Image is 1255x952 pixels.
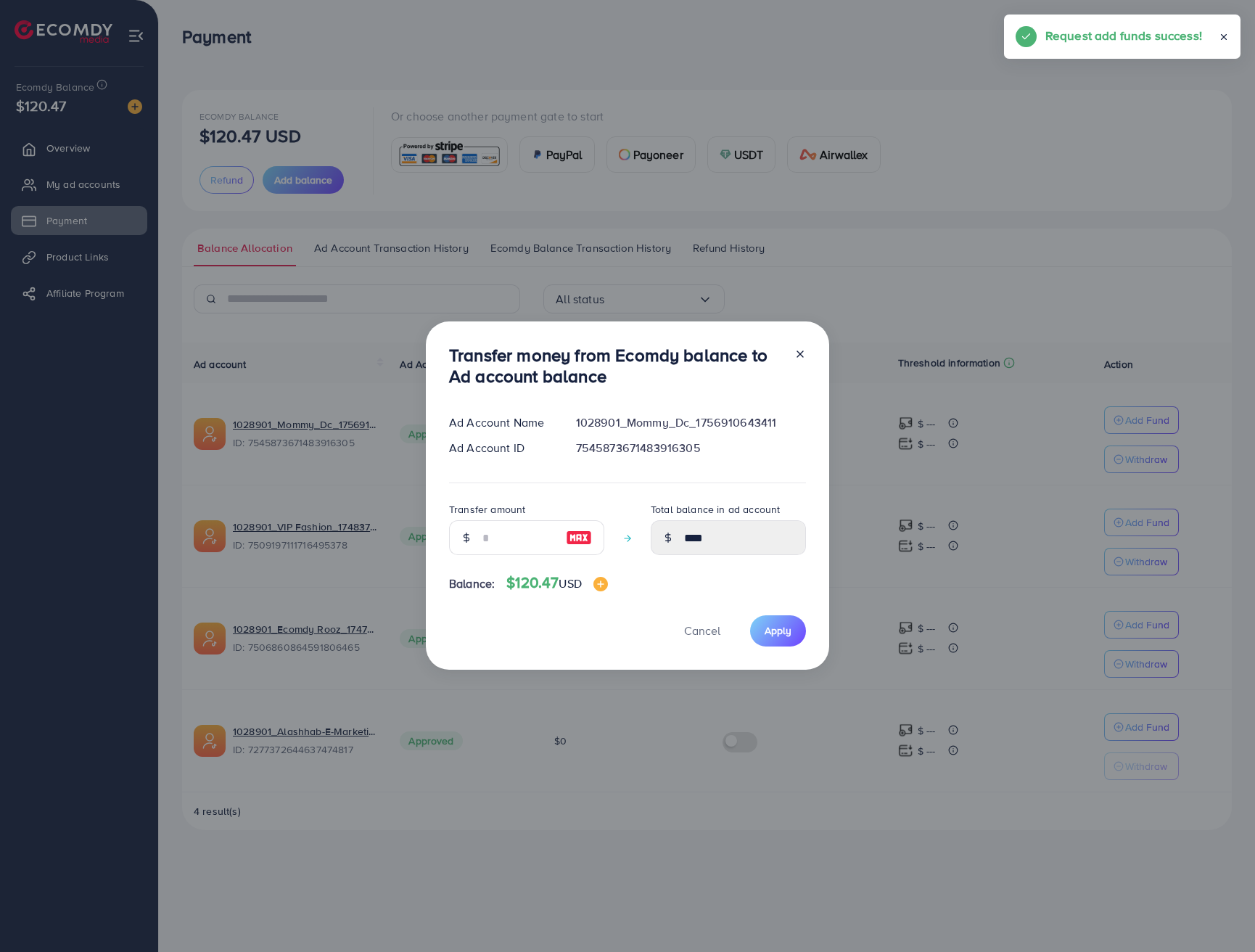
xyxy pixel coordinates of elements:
[684,623,720,639] span: Cancel
[437,440,564,456] div: Ad Account ID
[765,623,791,638] span: Apply
[666,615,738,647] button: Cancel
[559,575,581,591] span: USD
[1045,26,1202,45] h5: Request add funds success!
[750,615,806,647] button: Apply
[449,345,783,387] h3: Transfer money from Ecomdy balance to Ad account balance
[564,414,818,431] div: 1028901_Mommy_Dc_1756910643411
[506,574,608,592] h4: $120.47
[449,575,495,592] span: Balance:
[1193,887,1244,941] iframe: Chat
[449,502,525,517] label: Transfer amount
[651,502,780,517] label: Total balance in ad account
[593,577,608,591] img: image
[437,414,564,431] div: Ad Account Name
[566,529,592,546] img: image
[564,440,818,456] div: 7545873671483916305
